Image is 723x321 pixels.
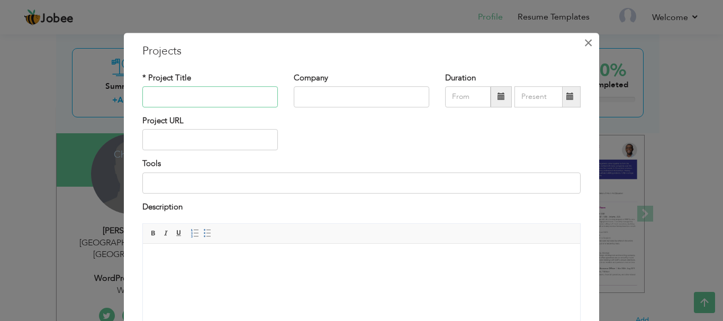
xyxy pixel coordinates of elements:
[142,72,191,84] label: * Project Title
[148,227,159,239] a: Bold
[142,43,581,59] h3: Projects
[584,33,593,52] span: ×
[160,227,172,239] a: Italic
[202,227,213,239] a: Insert/Remove Bulleted List
[142,159,161,170] label: Tools
[514,86,563,107] input: Present
[142,201,183,213] label: Description
[580,34,597,51] button: Close
[445,86,491,107] input: From
[189,227,201,239] a: Insert/Remove Numbered List
[445,72,476,84] label: Duration
[173,227,185,239] a: Underline
[142,115,184,126] label: Project URL
[294,72,328,84] label: Company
